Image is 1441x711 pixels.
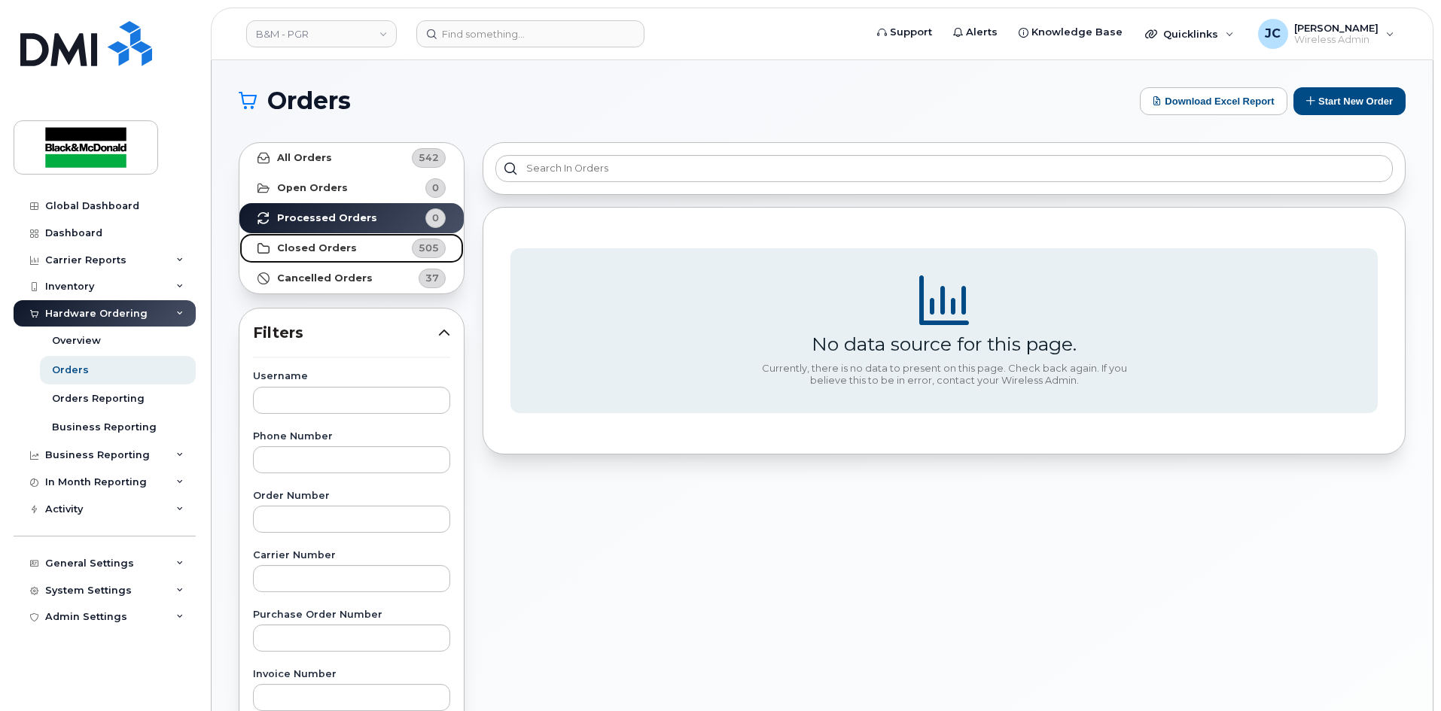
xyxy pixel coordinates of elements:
span: Orders [267,90,351,112]
button: Start New Order [1293,87,1406,115]
div: Currently, there is no data to present on this page. Check back again. If you believe this to be ... [756,363,1132,386]
label: Username [253,372,450,381]
span: 542 [419,150,439,165]
span: 0 [432,181,439,195]
label: Invoice Number [253,670,450,679]
a: Processed Orders0 [239,203,464,233]
label: Phone Number [253,432,450,442]
input: Search in orders [495,155,1393,182]
label: Purchase Order Number [253,610,450,620]
label: Carrier Number [253,551,450,561]
a: Cancelled Orders37 [239,263,464,293]
span: 505 [419,241,439,255]
span: 0 [432,211,439,225]
a: Open Orders0 [239,173,464,203]
div: No data source for this page. [812,333,1077,355]
strong: Cancelled Orders [277,272,373,284]
span: Filters [253,322,438,344]
strong: All Orders [277,152,332,164]
button: Download Excel Report [1140,87,1287,115]
a: All Orders542 [239,143,464,173]
strong: Open Orders [277,182,348,194]
strong: Processed Orders [277,212,377,224]
a: Closed Orders505 [239,233,464,263]
span: 37 [425,271,439,285]
strong: Closed Orders [277,242,357,254]
label: Order Number [253,491,450,501]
